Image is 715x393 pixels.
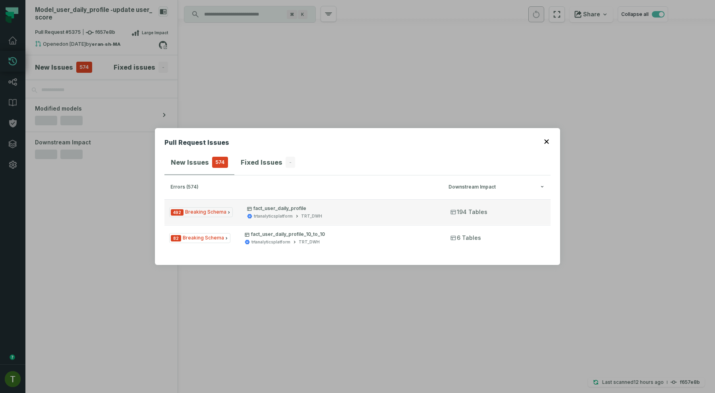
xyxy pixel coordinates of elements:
[171,235,181,241] span: Severity
[170,184,545,190] button: errors (574)Downstream Impact
[245,231,436,237] p: fact_user_daily_profile_10_to_10
[164,138,229,150] h2: Pull Request Issues
[450,208,487,216] span: 194 Tables
[171,158,209,167] h4: New Issues
[251,239,290,245] div: trtanalyticsplatform
[164,199,551,255] div: errors (574)Downstream Impact
[450,234,481,242] span: 6 Tables
[286,157,295,168] span: -
[212,157,228,168] span: 574
[164,199,551,225] button: Issue Typefact_user_daily_profiletrtanalyticsplatformTRT_DWH194 Tables
[170,184,444,190] div: errors (574)
[241,158,282,167] h4: Fixed Issues
[169,233,230,243] span: Issue Type
[254,213,293,219] div: trtanalyticsplatform
[169,207,233,217] span: Issue Type
[247,205,436,212] p: fact_user_daily_profile
[299,239,320,245] div: TRT_DWH
[164,225,551,251] button: Issue Typefact_user_daily_profile_10_to_10trtanalyticsplatformTRT_DWH6 Tables
[301,213,322,219] div: TRT_DWH
[448,184,545,190] div: Downstream Impact
[171,209,184,216] span: Severity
